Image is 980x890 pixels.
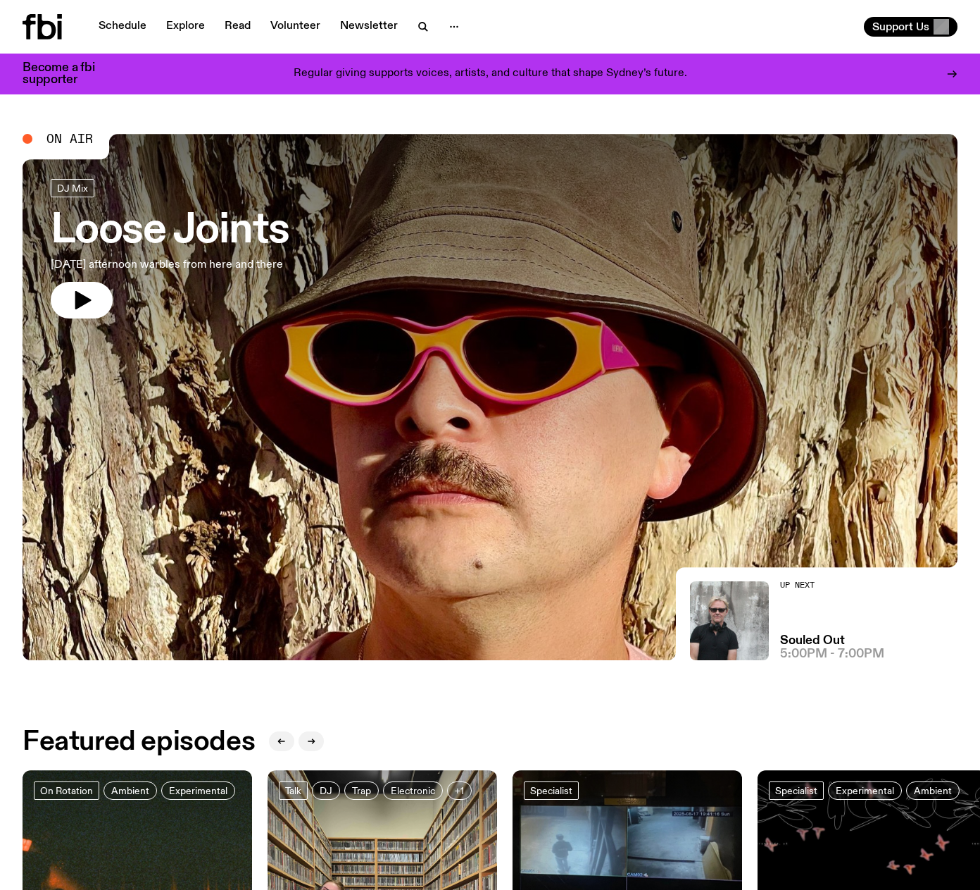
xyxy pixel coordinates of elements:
[51,257,289,273] p: [DATE] afternoon warbles from here and there
[111,785,149,796] span: Ambient
[216,17,259,37] a: Read
[90,17,155,37] a: Schedule
[780,648,884,660] span: 5:00pm - 7:00pm
[332,17,406,37] a: Newsletter
[23,62,113,86] h3: Become a fbi supporter
[914,785,952,796] span: Ambient
[769,781,824,800] a: Specialist
[775,785,817,796] span: Specialist
[524,781,579,800] a: Specialist
[872,20,929,33] span: Support Us
[352,785,371,796] span: Trap
[780,635,845,647] a: Souled Out
[312,781,340,800] a: DJ
[40,785,93,796] span: On Rotation
[34,781,99,800] a: On Rotation
[320,785,332,796] span: DJ
[103,781,157,800] a: Ambient
[51,211,289,251] h3: Loose Joints
[23,729,255,755] h2: Featured episodes
[344,781,379,800] a: Trap
[51,179,289,319] a: Loose Joints[DATE] afternoon warbles from here and there
[57,183,88,193] span: DJ Mix
[279,781,308,800] a: Talk
[51,179,94,197] a: DJ Mix
[161,781,235,800] a: Experimental
[169,785,227,796] span: Experimental
[447,781,472,800] button: +1
[158,17,213,37] a: Explore
[294,68,687,80] p: Regular giving supports voices, artists, and culture that shape Sydney’s future.
[285,785,301,796] span: Talk
[262,17,329,37] a: Volunteer
[383,781,443,800] a: Electronic
[46,132,93,145] span: On Air
[828,781,902,800] a: Experimental
[391,785,435,796] span: Electronic
[836,785,894,796] span: Experimental
[906,781,960,800] a: Ambient
[864,17,957,37] button: Support Us
[690,581,769,660] img: Stephen looks directly at the camera, wearing a black tee, black sunglasses and headphones around...
[780,581,884,589] h2: Up Next
[530,785,572,796] span: Specialist
[455,785,464,796] span: +1
[23,134,957,660] a: Tyson stands in front of a paperbark tree wearing orange sunglasses, a suede bucket hat and a pin...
